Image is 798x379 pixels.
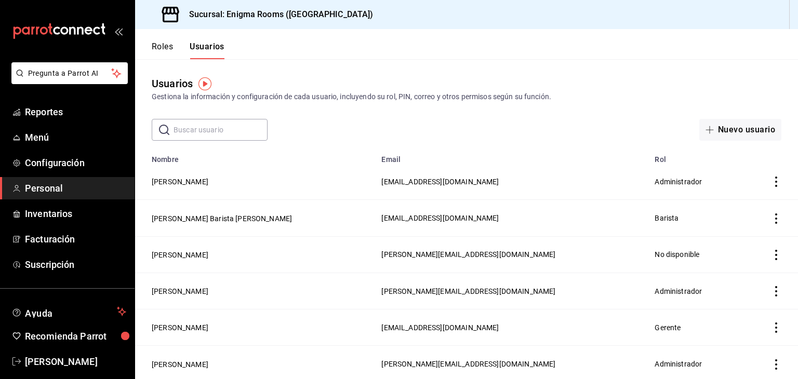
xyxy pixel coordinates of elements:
span: Administrador [655,360,702,368]
td: No disponible [648,236,742,273]
span: [PERSON_NAME][EMAIL_ADDRESS][DOMAIN_NAME] [381,250,555,259]
span: [PERSON_NAME][EMAIL_ADDRESS][DOMAIN_NAME] [381,287,555,295]
span: [PERSON_NAME][EMAIL_ADDRESS][DOMAIN_NAME] [381,360,555,368]
span: Ayuda [25,305,113,318]
span: Pregunta a Parrot AI [28,68,112,79]
button: [PERSON_NAME] [152,286,208,296]
div: navigation tabs [152,42,224,59]
span: Reportes [25,105,126,119]
button: [PERSON_NAME] [152,177,208,187]
span: Configuración [25,156,126,170]
th: Rol [648,149,742,164]
button: Roles [152,42,173,59]
button: [PERSON_NAME] Barista [PERSON_NAME] [152,213,292,224]
span: Gerente [655,323,681,332]
span: Administrador [655,178,702,186]
span: Barista [655,214,679,222]
button: actions [771,250,781,260]
div: Gestiona la información y configuración de cada usuario, incluyendo su rol, PIN, correo y otros p... [152,91,781,102]
th: Email [375,149,648,164]
img: Tooltip marker [198,77,211,90]
input: Buscar usuario [174,119,268,140]
span: [EMAIL_ADDRESS][DOMAIN_NAME] [381,323,499,332]
button: [PERSON_NAME] [152,250,208,260]
button: actions [771,177,781,187]
span: [EMAIL_ADDRESS][DOMAIN_NAME] [381,178,499,186]
button: [PERSON_NAME] [152,359,208,370]
button: open_drawer_menu [114,27,123,35]
span: Administrador [655,287,702,295]
a: Pregunta a Parrot AI [7,75,128,86]
button: actions [771,286,781,296]
span: Facturación [25,232,126,246]
span: Personal [25,181,126,195]
th: Nombre [135,149,375,164]
button: Nuevo usuario [699,119,781,141]
h3: Sucursal: Enigma Rooms ([GEOGRAPHIC_DATA]) [181,8,374,21]
button: actions [771,213,781,224]
span: Inventarios [25,207,126,221]
span: [EMAIL_ADDRESS][DOMAIN_NAME] [381,214,499,222]
button: Pregunta a Parrot AI [11,62,128,84]
span: Recomienda Parrot [25,329,126,343]
button: [PERSON_NAME] [152,322,208,333]
span: Menú [25,130,126,144]
button: actions [771,359,781,370]
span: [PERSON_NAME] [25,355,126,369]
button: Usuarios [190,42,224,59]
div: Usuarios [152,76,193,91]
span: Suscripción [25,258,126,272]
button: actions [771,322,781,333]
